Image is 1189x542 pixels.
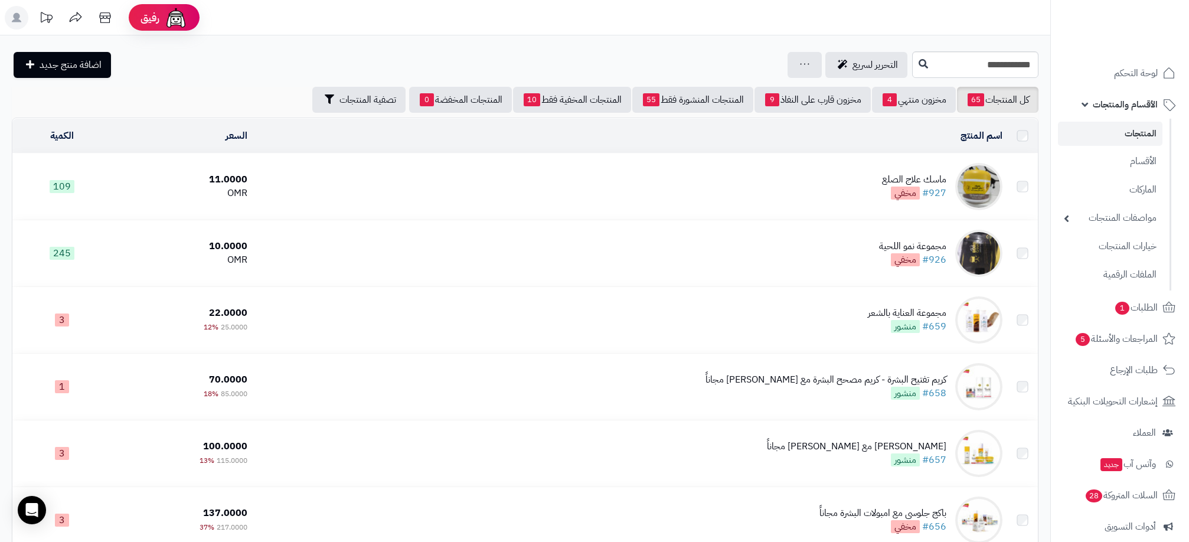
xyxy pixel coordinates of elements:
span: 65 [968,93,984,106]
div: OMR [116,253,248,267]
a: المنتجات المخفضة0 [409,87,512,113]
img: logo-2.png [1109,9,1178,34]
div: كريم تفتيح البشرة - كريم مصحح البشرة مع [PERSON_NAME] مجاناً [705,373,946,387]
div: [PERSON_NAME] مع [PERSON_NAME] مجاناً [767,440,946,453]
a: #926 [922,253,946,267]
div: 10.0000 [116,240,248,253]
div: مجموعة العناية بالشعر [868,306,946,320]
a: #656 [922,520,946,534]
span: طلبات الإرجاع [1110,362,1158,378]
span: 1 [1115,301,1129,314]
a: الطلبات1 [1058,293,1182,322]
img: ai-face.png [164,6,188,30]
span: 3 [55,314,69,326]
span: منشور [891,320,920,333]
div: باكج جلوسي مع امبولات البشرة مجاناً [819,507,946,520]
span: 115.0000 [217,455,247,466]
span: لوحة التحكم [1114,65,1158,81]
a: وآتس آبجديد [1058,450,1182,478]
a: السلات المتروكة28 [1058,481,1182,510]
span: المراجعات والأسئلة [1074,331,1158,347]
a: الماركات [1058,177,1162,203]
span: 25.0000 [221,322,247,332]
span: التحرير لسريع [852,58,898,72]
a: المراجعات والأسئلة5 [1058,325,1182,353]
span: 217.0000 [217,522,247,533]
span: منشور [891,387,920,400]
div: Open Intercom Messenger [18,496,46,524]
span: 0 [420,93,434,106]
a: لوحة التحكم [1058,59,1182,87]
span: 10 [524,93,540,106]
span: 12% [204,322,218,332]
img: كريم تفتيح البشرة - كريم مصحح البشرة مع ريتنول مجاناً [955,363,1002,410]
a: مخزون منتهي4 [872,87,956,113]
a: المنتجات المخفية فقط10 [513,87,631,113]
a: مخزون قارب على النفاذ9 [754,87,871,113]
span: اضافة منتج جديد [40,58,102,72]
div: مجموعة نمو اللحية [879,240,946,253]
span: الطلبات [1114,299,1158,316]
button: تصفية المنتجات [312,87,406,113]
span: 245 [50,247,74,260]
span: 22.0000 [209,306,247,320]
a: اسم المنتج [961,129,1002,143]
img: ماسك علاج الصلع [955,163,1002,210]
span: 5 [1076,332,1090,345]
span: مخفي [891,187,920,200]
div: OMR [116,187,248,200]
span: 18% [204,388,218,399]
a: التحرير لسريع [825,52,907,78]
img: باكج شايني مع كريم نضارة مجاناً [955,430,1002,477]
span: 100.0000 [203,439,247,453]
span: 55 [643,93,659,106]
span: 137.0000 [203,506,247,520]
a: #658 [922,386,946,400]
span: مخفي [891,520,920,533]
a: اضافة منتج جديد [14,52,111,78]
span: أدوات التسويق [1105,518,1156,535]
span: مخفي [891,253,920,266]
a: كل المنتجات65 [957,87,1038,113]
span: 85.0000 [221,388,247,399]
a: أدوات التسويق [1058,512,1182,541]
a: العملاء [1058,419,1182,447]
a: طلبات الإرجاع [1058,356,1182,384]
span: إشعارات التحويلات البنكية [1068,393,1158,410]
span: 13% [200,455,214,466]
span: 70.0000 [209,373,247,387]
span: جديد [1100,458,1122,471]
span: 28 [1086,489,1102,502]
a: إشعارات التحويلات البنكية [1058,387,1182,416]
a: السعر [226,129,247,143]
span: وآتس آب [1099,456,1156,472]
a: خيارات المنتجات [1058,234,1162,259]
div: ماسك علاج الصلع [882,173,946,187]
img: مجموعة نمو اللحية [955,230,1002,277]
span: السلات المتروكة [1085,487,1158,504]
a: تحديثات المنصة [31,6,61,32]
span: رفيق [141,11,159,25]
a: الكمية [50,129,74,143]
span: 3 [55,447,69,460]
a: مواصفات المنتجات [1058,205,1162,231]
span: الأقسام والمنتجات [1093,96,1158,113]
span: منشور [891,453,920,466]
a: الملفات الرقمية [1058,262,1162,288]
div: 11.0000 [116,173,248,187]
span: العملاء [1133,425,1156,441]
span: 109 [50,180,74,193]
a: المنتجات المنشورة فقط55 [632,87,753,113]
img: مجموعة العناية بالشعر [955,296,1002,344]
a: الأقسام [1058,149,1162,174]
a: #927 [922,186,946,200]
a: #657 [922,453,946,467]
a: #659 [922,319,946,334]
span: 9 [765,93,779,106]
span: 1 [55,380,69,393]
span: 3 [55,514,69,527]
a: المنتجات [1058,122,1162,146]
span: 37% [200,522,214,533]
span: 4 [883,93,897,106]
span: تصفية المنتجات [339,93,396,107]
